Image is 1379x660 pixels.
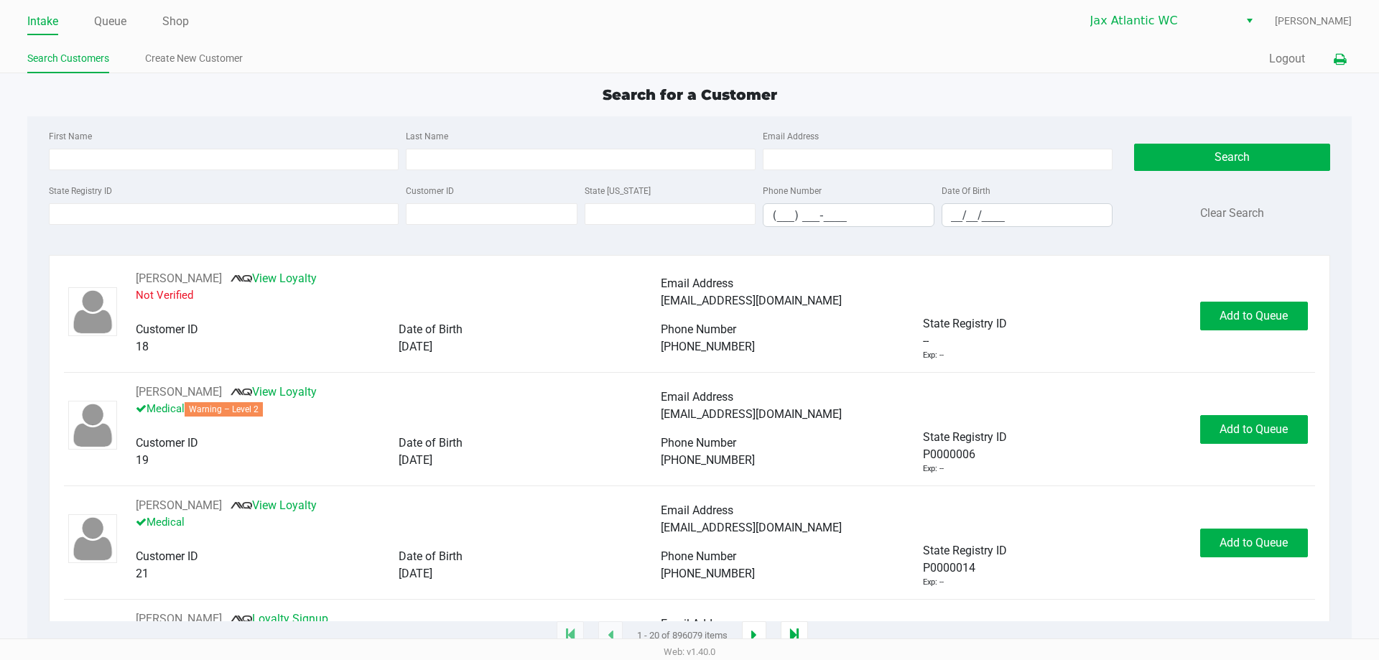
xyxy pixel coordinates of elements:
span: Date of Birth [399,436,463,450]
span: Email Address [661,390,733,404]
span: Add to Queue [1220,536,1288,549]
kendo-maskedtextbox: Format: MM/DD/YYYY [942,203,1113,227]
label: Email Address [763,130,819,143]
a: View Loyalty [231,385,317,399]
app-submit-button: Move to first page [557,621,584,650]
span: Date of Birth [399,549,463,563]
span: [EMAIL_ADDRESS][DOMAIN_NAME] [661,521,842,534]
p: Medical [136,401,661,417]
span: [DATE] [399,453,432,467]
div: Exp: -- [923,350,944,362]
div: Exp: -- [923,577,944,589]
label: State Registry ID [49,185,112,197]
span: [PHONE_NUMBER] [661,567,755,580]
span: Phone Number [661,436,736,450]
span: Phone Number [661,549,736,563]
div: Exp: -- [923,463,944,475]
app-submit-button: Next [742,621,766,650]
a: Shop [162,11,189,32]
span: [PHONE_NUMBER] [661,453,755,467]
span: Phone Number [661,322,736,336]
span: P0000014 [923,559,975,577]
span: 1 - 20 of 896079 items [637,628,728,643]
label: Customer ID [406,185,454,197]
span: Warning – Level 2 [185,402,263,417]
label: State [US_STATE] [585,185,651,197]
span: [PERSON_NAME] [1275,14,1352,29]
span: 18 [136,340,149,353]
a: View Loyalty [231,271,317,285]
span: Email Address [661,276,733,290]
span: Customer ID [136,436,198,450]
span: Web: v1.40.0 [664,646,715,657]
span: 21 [136,567,149,580]
span: Add to Queue [1220,309,1288,322]
app-submit-button: Move to last page [781,621,808,650]
span: 19 [136,453,149,467]
span: [EMAIL_ADDRESS][DOMAIN_NAME] [661,294,842,307]
button: Add to Queue [1200,529,1308,557]
span: Jax Atlantic WC [1090,12,1230,29]
button: Logout [1269,50,1305,68]
span: [DATE] [399,567,432,580]
button: See customer info [136,610,222,628]
button: Search [1134,144,1329,171]
span: State Registry ID [923,430,1007,444]
p: Not Verified [136,287,661,304]
a: Queue [94,11,126,32]
label: Date Of Birth [942,185,990,197]
span: Email Address [661,503,733,517]
span: Date of Birth [399,322,463,336]
button: See customer info [136,270,222,287]
button: Select [1239,8,1260,34]
p: Medical [136,514,661,531]
a: View Loyalty [231,498,317,512]
span: P0000006 [923,446,975,463]
a: Intake [27,11,58,32]
a: Loyalty Signup [231,612,328,626]
a: Create New Customer [145,50,243,68]
span: State Registry ID [923,317,1007,330]
button: Add to Queue [1200,415,1308,444]
label: First Name [49,130,92,143]
span: [PHONE_NUMBER] [661,340,755,353]
app-submit-button: Previous [598,621,623,650]
input: Format: MM/DD/YYYY [942,204,1113,226]
span: [EMAIL_ADDRESS][DOMAIN_NAME] [661,407,842,421]
button: See customer info [136,497,222,514]
label: Phone Number [763,185,822,197]
button: See customer info [136,384,222,401]
span: -- [923,333,929,350]
a: Search Customers [27,50,109,68]
span: Add to Queue [1220,422,1288,436]
span: Customer ID [136,549,198,563]
span: State Registry ID [923,544,1007,557]
span: Customer ID [136,322,198,336]
span: Email Address [661,617,733,631]
span: [DATE] [399,340,432,353]
button: Add to Queue [1200,302,1308,330]
kendo-maskedtextbox: Format: (999) 999-9999 [763,203,934,227]
span: Search for a Customer [603,86,777,103]
label: Last Name [406,130,448,143]
input: Format: (999) 999-9999 [763,204,934,226]
button: Clear Search [1200,205,1264,222]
